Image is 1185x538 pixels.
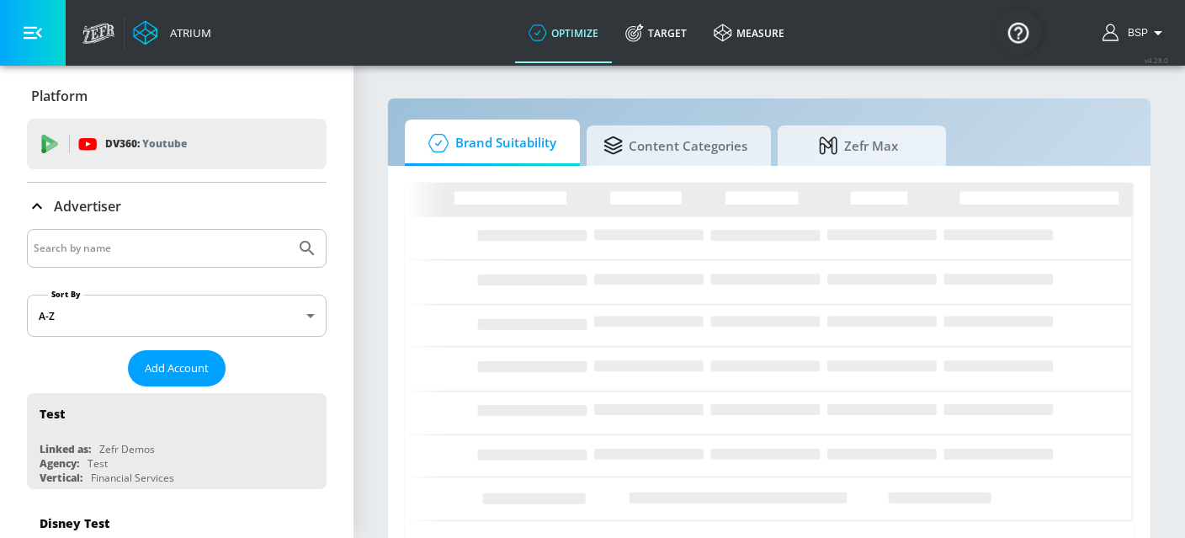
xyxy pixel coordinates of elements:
[27,72,327,120] div: Platform
[128,350,226,386] button: Add Account
[145,359,209,378] span: Add Account
[105,135,187,153] p: DV360:
[99,442,155,456] div: Zefr Demos
[1145,56,1168,65] span: v 4.28.0
[27,295,327,337] div: A-Z
[1121,27,1148,39] span: login as: bsp_linking@zefr.com
[27,119,327,169] div: DV360: Youtube
[612,3,700,63] a: Target
[48,289,84,300] label: Sort By
[1103,23,1168,43] button: BSP
[133,20,211,45] a: Atrium
[54,197,121,216] p: Advertiser
[27,393,327,489] div: TestLinked as:Zefr DemosAgency:TestVertical:Financial Services
[27,183,327,230] div: Advertiser
[40,442,91,456] div: Linked as:
[163,25,211,40] div: Atrium
[40,471,82,485] div: Vertical:
[40,515,109,531] div: Disney Test
[142,135,187,152] p: Youtube
[40,456,79,471] div: Agency:
[422,123,556,163] span: Brand Suitability
[515,3,612,63] a: optimize
[91,471,174,485] div: Financial Services
[995,8,1042,56] button: Open Resource Center
[31,87,88,105] p: Platform
[794,125,922,166] span: Zefr Max
[88,456,108,471] div: Test
[34,237,289,259] input: Search by name
[40,406,65,422] div: Test
[603,125,747,166] span: Content Categories
[700,3,798,63] a: measure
